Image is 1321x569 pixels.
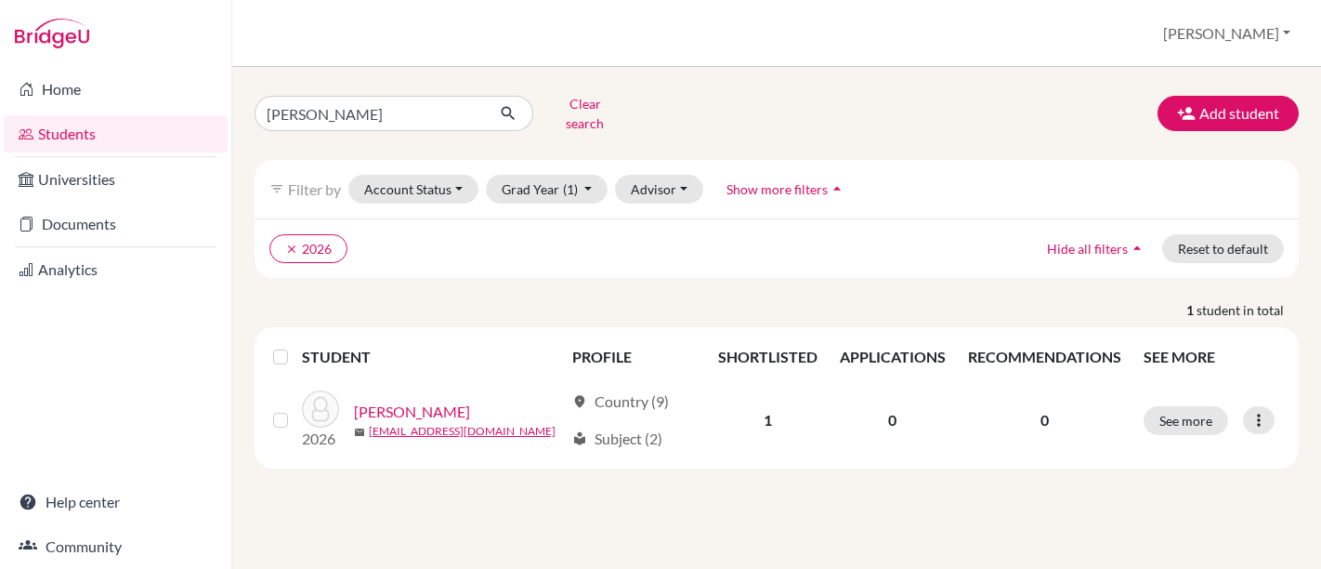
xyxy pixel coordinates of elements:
span: local_library [572,431,587,446]
button: Reset to default [1162,234,1284,263]
td: 0 [829,379,957,461]
i: filter_list [269,181,284,196]
i: clear [285,243,298,256]
th: SEE MORE [1132,335,1291,379]
th: STUDENT [302,335,561,379]
span: (1) [563,181,578,197]
span: Show more filters [726,181,828,197]
button: Clear search [533,89,636,138]
button: Hide all filtersarrow_drop_up [1031,234,1162,263]
a: [EMAIL_ADDRESS][DOMAIN_NAME] [369,423,556,440]
input: Find student by name... [255,96,485,131]
span: Filter by [288,180,341,198]
span: Hide all filters [1047,241,1128,257]
span: location_on [572,394,587,409]
button: [PERSON_NAME] [1155,16,1299,51]
a: Community [4,528,228,565]
th: PROFILE [561,335,707,379]
a: Universities [4,161,228,198]
p: 0 [968,409,1121,431]
div: Subject (2) [572,428,662,450]
button: clear2026 [269,234,347,263]
span: student in total [1197,300,1299,320]
img: Solorzano, Leonardo [302,390,339,428]
i: arrow_drop_up [1128,239,1146,258]
a: Analytics [4,251,228,288]
a: Help center [4,483,228,521]
div: Country (9) [572,390,669,413]
th: APPLICATIONS [829,335,957,379]
button: Grad Year(1) [486,175,608,204]
button: See more [1144,406,1228,435]
img: Bridge-U [15,19,89,48]
th: SHORTLISTED [707,335,829,379]
span: mail [354,427,365,438]
i: arrow_drop_up [828,179,846,198]
a: Students [4,115,228,152]
button: Show more filtersarrow_drop_up [711,175,862,204]
p: 2026 [302,428,339,450]
button: Account Status [348,175,478,204]
a: Home [4,71,228,108]
button: Add student [1158,96,1299,131]
a: Documents [4,205,228,243]
a: [PERSON_NAME] [354,401,470,423]
th: RECOMMENDATIONS [957,335,1132,379]
td: 1 [707,379,829,461]
button: Advisor [615,175,703,204]
strong: 1 [1186,300,1197,320]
